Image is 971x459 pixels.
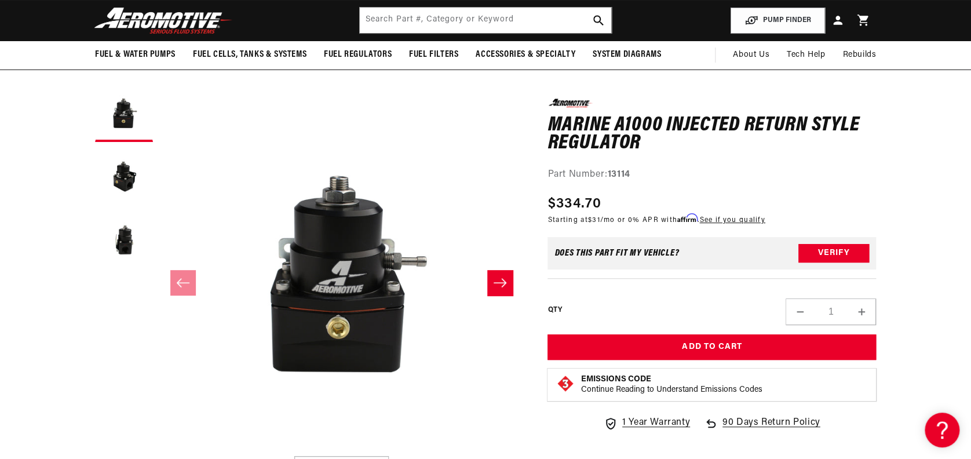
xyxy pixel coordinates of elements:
summary: Accessories & Specialty [467,41,584,68]
span: System Diagrams [593,49,661,61]
button: Load image 3 in gallery view [95,212,153,269]
button: Emissions CodeContinue Reading to Understand Emissions Codes [581,374,762,395]
button: Slide right [487,270,513,296]
summary: Fuel Cells, Tanks & Systems [184,41,315,68]
summary: Fuel & Water Pumps [86,41,184,68]
strong: 13114 [608,169,630,178]
p: Continue Reading to Understand Emissions Codes [581,385,762,395]
img: Aeromotive [91,7,236,34]
span: Fuel & Water Pumps [95,49,176,61]
summary: Fuel Regulators [315,41,400,68]
summary: System Diagrams [584,41,670,68]
span: Affirm [677,214,698,223]
a: About Us [724,41,778,69]
label: QTY [547,305,562,315]
span: Rebuilds [842,49,876,61]
strong: Emissions Code [581,375,651,384]
summary: Tech Help [778,41,834,69]
button: Slide left [170,270,196,296]
span: 1 Year Warranty [622,416,690,431]
button: Verify [798,244,869,263]
span: $334.70 [547,194,601,214]
span: 90 Days Return Policy [722,416,820,442]
a: 90 Days Return Policy [704,416,820,442]
div: Part Number: [547,167,876,182]
button: Load image 1 in gallery view [95,84,153,142]
div: Does This part fit My vehicle? [554,249,679,258]
summary: Fuel Filters [400,41,467,68]
input: Search by Part Number, Category or Keyword [360,8,611,33]
span: Fuel Filters [409,49,458,61]
span: Fuel Regulators [324,49,392,61]
span: Tech Help [787,49,825,61]
h1: Marine A1000 Injected return style Regulator [547,116,876,152]
a: 1 Year Warranty [604,416,690,431]
button: PUMP FINDER [731,8,825,34]
span: Accessories & Specialty [476,49,575,61]
button: Add to Cart [547,334,876,360]
p: Starting at /mo or 0% APR with . [547,214,765,225]
a: See if you qualify - Learn more about Affirm Financing (opens in modal) [699,217,765,224]
button: Load image 2 in gallery view [95,148,153,206]
button: search button [586,8,611,33]
span: $31 [588,217,600,224]
img: Emissions code [556,374,575,393]
summary: Rebuilds [834,41,885,69]
span: Fuel Cells, Tanks & Systems [193,49,306,61]
span: About Us [733,50,769,59]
